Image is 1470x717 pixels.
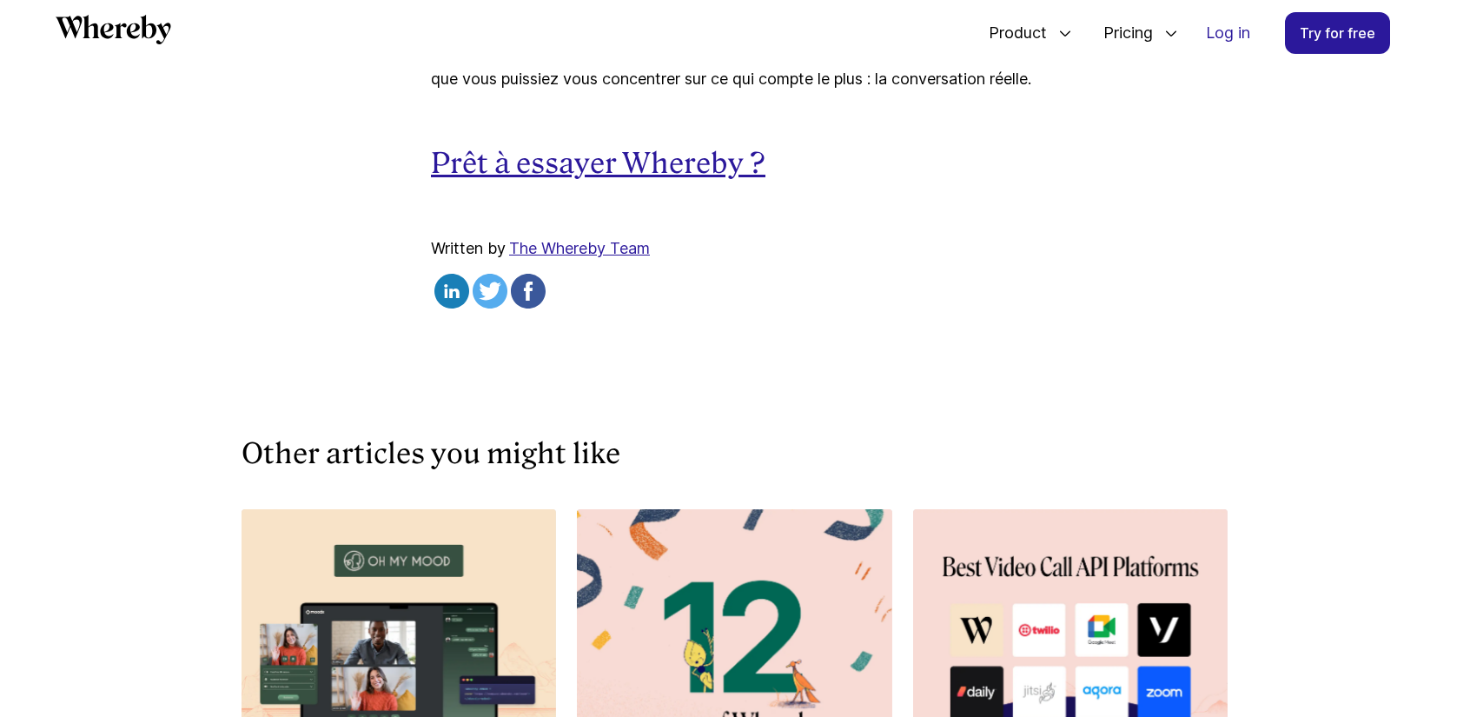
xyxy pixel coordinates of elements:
h3: Other articles you might like [242,433,1228,475]
a: Log in [1192,13,1264,53]
img: facebook [511,274,546,309]
span: Product [971,4,1051,62]
svg: Whereby [56,15,171,44]
div: Written by [431,237,1039,315]
img: twitter [473,274,507,309]
a: Try for free [1285,12,1390,54]
span: Pricing [1086,4,1157,62]
a: The Whereby Team [509,239,650,257]
a: Whereby [56,15,171,50]
img: linkedin [434,274,469,309]
a: Prêt à essayer Whereby ? [431,147,765,180]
